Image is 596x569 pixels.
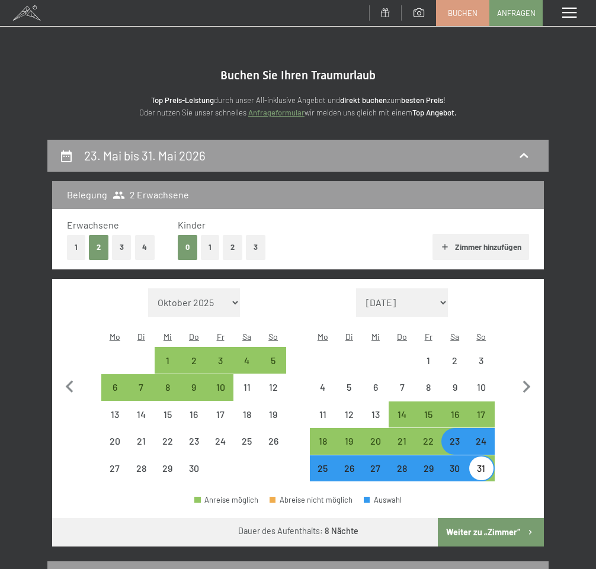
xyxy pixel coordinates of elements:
[156,356,180,380] div: 1
[310,401,337,428] div: Mon May 11 2026
[201,235,219,259] button: 1
[181,428,207,455] div: Thu Apr 23 2026
[260,401,287,428] div: Anreise nicht möglich
[441,374,468,401] div: Sat May 09 2026
[389,401,415,428] div: Thu May 14 2026
[129,436,153,461] div: 21
[345,332,353,342] abbr: Dienstag
[468,374,495,401] div: Sun May 10 2026
[89,235,108,259] button: 2
[261,382,286,407] div: 12
[337,464,361,488] div: 26
[310,374,337,401] div: Mon May 04 2026
[364,382,388,407] div: 6
[128,455,155,482] div: Anreise nicht möglich
[260,374,287,401] div: Sun Apr 12 2026
[233,428,260,455] div: Anreise nicht möglich
[178,235,197,259] button: 0
[67,219,119,230] span: Erwachsene
[233,401,260,428] div: Anreise nicht möglich
[261,410,286,434] div: 19
[102,436,127,461] div: 20
[437,1,489,25] a: Buchen
[209,410,233,434] div: 17
[336,374,363,401] div: Anreise nicht möglich
[432,234,529,260] button: Zimmer hinzufügen
[468,428,495,455] div: Sun May 24 2026
[441,347,468,374] div: Anreise nicht möglich
[476,332,486,342] abbr: Sonntag
[67,188,107,201] h3: Belegung
[415,455,442,482] div: Fri May 29 2026
[156,464,180,488] div: 29
[156,436,180,461] div: 22
[416,382,441,407] div: 8
[101,374,128,401] div: Anreise möglich
[260,428,287,455] div: Sun Apr 26 2026
[128,428,155,455] div: Tue Apr 21 2026
[233,428,260,455] div: Sat Apr 25 2026
[390,410,414,434] div: 14
[468,428,495,455] div: Anreise möglich
[337,382,361,407] div: 5
[101,455,128,482] div: Mon Apr 27 2026
[67,235,85,259] button: 1
[450,332,459,342] abbr: Samstag
[207,401,234,428] div: Anreise nicht möglich
[363,374,389,401] div: Wed May 06 2026
[260,428,287,455] div: Anreise nicht möglich
[189,332,199,342] abbr: Donnerstag
[468,455,495,482] div: Sun May 31 2026
[101,401,128,428] div: Mon Apr 13 2026
[181,428,207,455] div: Anreise nicht möglich
[364,496,402,504] div: Auswahl
[443,382,467,407] div: 9
[415,428,442,455] div: Anreise möglich
[113,188,189,201] span: 2 Erwachsene
[389,374,415,401] div: Thu May 07 2026
[57,288,82,482] button: Vorheriger Monat
[102,382,127,407] div: 6
[182,410,206,434] div: 16
[441,374,468,401] div: Anreise nicht möglich
[363,401,389,428] div: Anreise nicht möglich
[468,347,495,374] div: Sun May 03 2026
[336,428,363,455] div: Anreise möglich
[181,374,207,401] div: Anreise möglich
[235,356,259,380] div: 4
[182,464,206,488] div: 30
[311,410,335,434] div: 11
[443,464,467,488] div: 30
[246,235,265,259] button: 3
[102,464,127,488] div: 27
[128,428,155,455] div: Anreise nicht möglich
[310,374,337,401] div: Anreise nicht möglich
[182,356,206,380] div: 2
[151,95,214,105] strong: Top Preis-Leistung
[178,219,206,230] span: Kinder
[164,332,172,342] abbr: Mittwoch
[389,428,415,455] div: Anreise möglich
[416,410,441,434] div: 15
[469,410,494,434] div: 17
[223,235,242,259] button: 2
[441,401,468,428] div: Anreise möglich
[270,496,353,504] div: Abreise nicht möglich
[340,95,387,105] strong: direkt buchen
[337,410,361,434] div: 12
[415,374,442,401] div: Fri May 08 2026
[235,382,259,407] div: 11
[260,347,287,374] div: Anreise möglich
[336,455,363,482] div: Tue May 26 2026
[397,332,407,342] abbr: Donnerstag
[389,455,415,482] div: Anreise möglich
[468,347,495,374] div: Anreise nicht möglich
[129,464,153,488] div: 28
[155,428,181,455] div: Anreise nicht möglich
[207,374,234,401] div: Fri Apr 10 2026
[155,347,181,374] div: Anreise möglich
[156,410,180,434] div: 15
[389,428,415,455] div: Thu May 21 2026
[248,108,305,117] a: Anfrageformular
[101,428,128,455] div: Anreise nicht möglich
